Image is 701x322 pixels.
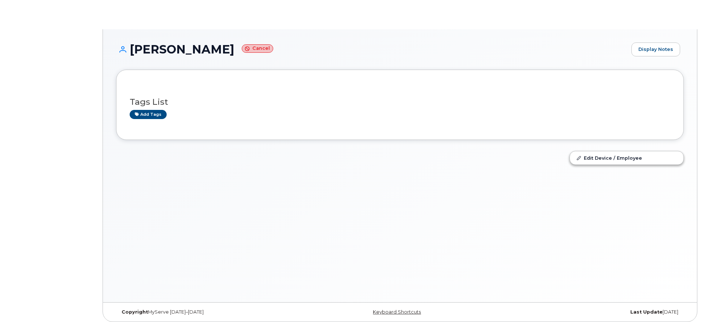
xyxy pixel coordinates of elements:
strong: Last Update [630,309,663,315]
div: [DATE] [494,309,684,315]
strong: Copyright [122,309,148,315]
h3: Tags List [130,97,670,107]
a: Add tags [130,110,167,119]
a: Display Notes [631,42,680,56]
div: MyServe [DATE]–[DATE] [116,309,305,315]
h1: [PERSON_NAME] [116,43,628,56]
a: Edit Device / Employee [570,151,683,164]
a: Keyboard Shortcuts [373,309,421,315]
small: Cancel [242,44,273,53]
